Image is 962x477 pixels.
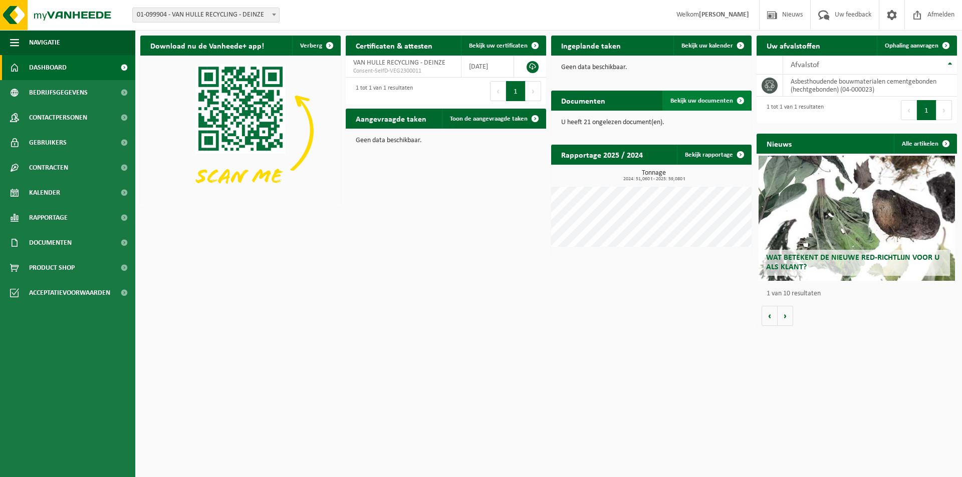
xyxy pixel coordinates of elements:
[346,36,442,55] h2: Certificaten & attesten
[936,100,952,120] button: Next
[556,177,752,182] span: 2024: 51,060 t - 2025: 59,080 t
[762,306,778,326] button: Vorige
[300,43,322,49] span: Verberg
[29,80,88,105] span: Bedrijfsgegevens
[461,56,514,78] td: [DATE]
[132,8,280,23] span: 01-099904 - VAN HULLE RECYCLING - DEINZE
[767,290,952,297] p: 1 van 10 resultaten
[551,91,615,110] h2: Documenten
[783,75,957,97] td: asbesthoudende bouwmaterialen cementgebonden (hechtgebonden) (04-000023)
[461,36,545,56] a: Bekijk uw certificaten
[29,30,60,55] span: Navigatie
[885,43,938,49] span: Ophaling aanvragen
[29,280,110,305] span: Acceptatievoorwaarden
[894,134,956,154] a: Alle artikelen
[917,100,936,120] button: 1
[506,81,526,101] button: 1
[490,81,506,101] button: Previous
[29,230,72,255] span: Documenten
[292,36,340,56] button: Verberg
[140,56,341,206] img: Download de VHEPlus App
[140,36,274,55] h2: Download nu de Vanheede+ app!
[762,99,824,121] div: 1 tot 1 van 1 resultaten
[351,80,413,102] div: 1 tot 1 van 1 resultaten
[29,205,68,230] span: Rapportage
[133,8,279,22] span: 01-099904 - VAN HULLE RECYCLING - DEINZE
[29,105,87,130] span: Contactpersonen
[757,134,802,153] h2: Nieuws
[673,36,751,56] a: Bekijk uw kalender
[757,36,830,55] h2: Uw afvalstoffen
[766,254,939,271] span: Wat betekent de nieuwe RED-richtlijn voor u als klant?
[551,145,653,164] h2: Rapportage 2025 / 2024
[442,109,545,129] a: Toon de aangevraagde taken
[662,91,751,111] a: Bekijk uw documenten
[681,43,733,49] span: Bekijk uw kalender
[759,156,955,281] a: Wat betekent de nieuwe RED-richtlijn voor u als klant?
[353,59,445,67] span: VAN HULLE RECYCLING - DEINZE
[791,61,819,69] span: Afvalstof
[29,130,67,155] span: Gebruikers
[353,67,453,75] span: Consent-SelfD-VEG2300011
[778,306,793,326] button: Volgende
[877,36,956,56] a: Ophaling aanvragen
[561,64,742,71] p: Geen data beschikbaar.
[677,145,751,165] a: Bekijk rapportage
[346,109,436,128] h2: Aangevraagde taken
[29,55,67,80] span: Dashboard
[526,81,541,101] button: Next
[670,98,733,104] span: Bekijk uw documenten
[29,180,60,205] span: Kalender
[699,11,749,19] strong: [PERSON_NAME]
[556,170,752,182] h3: Tonnage
[356,137,536,144] p: Geen data beschikbaar.
[29,255,75,280] span: Product Shop
[551,36,631,55] h2: Ingeplande taken
[29,155,68,180] span: Contracten
[901,100,917,120] button: Previous
[561,119,742,126] p: U heeft 21 ongelezen document(en).
[469,43,528,49] span: Bekijk uw certificaten
[450,116,528,122] span: Toon de aangevraagde taken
